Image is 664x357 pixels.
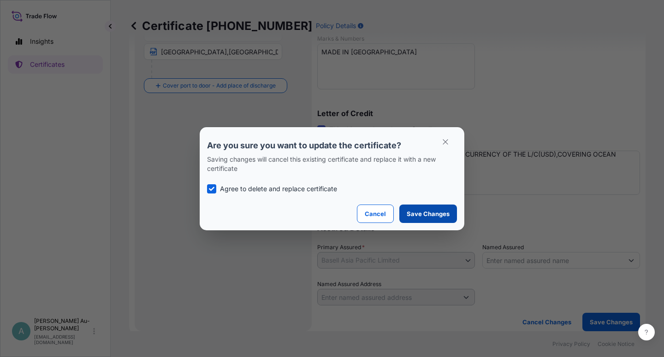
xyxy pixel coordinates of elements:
[399,205,457,223] button: Save Changes
[365,209,386,218] p: Cancel
[220,184,337,193] p: Agree to delete and replace certificate
[207,140,457,151] p: Are you sure you want to update the certificate?
[207,155,457,173] p: Saving changes will cancel this existing certificate and replace it with a new certificate
[357,205,394,223] button: Cancel
[407,209,450,218] p: Save Changes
